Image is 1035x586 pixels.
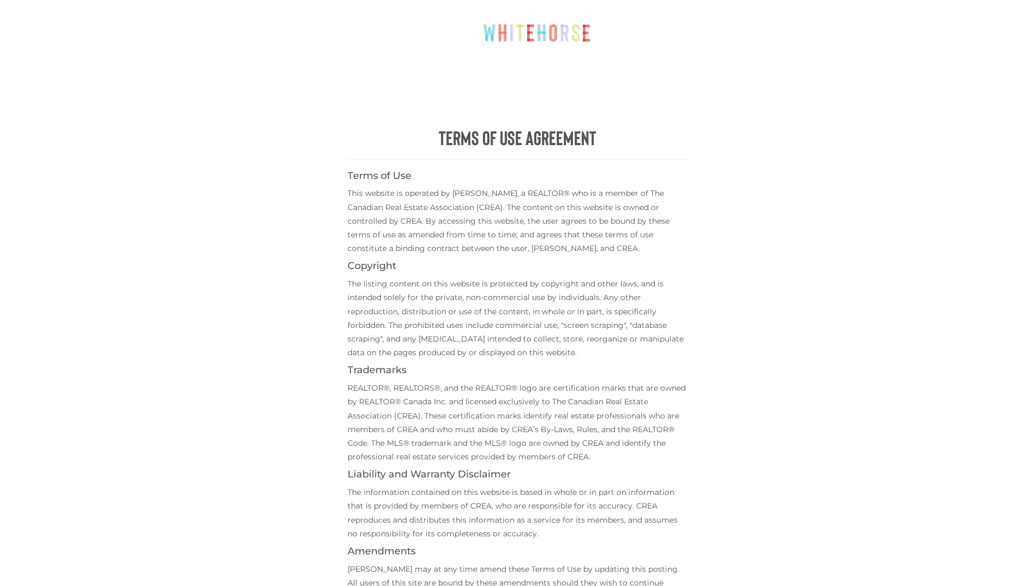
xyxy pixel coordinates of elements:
a: Listings [715,67,779,89]
a: About [PERSON_NAME] [564,67,702,89]
h4: Liability and Warranty Disclaimer [348,469,687,480]
a: Explore Whitehorse [314,67,434,89]
a: Sell [507,67,551,89]
span: Call or Text [PERSON_NAME]: [PHONE_NUMBER] [637,15,806,31]
p: The listing content on this website is protected by copyright and other laws, and is intended sol... [348,277,687,360]
h4: Amendments [348,546,687,557]
a: Call or Text [PERSON_NAME]: [PHONE_NUMBER] [624,9,819,37]
nav: Menu [218,67,818,89]
a: Buy [448,67,493,89]
p: REALTOR®, REALTORS®, and the REALTOR® logo are certification marks that are owned by REALTOR® Can... [348,381,687,464]
p: This website is operated by [PERSON_NAME], a REALTOR® who is a member of The Canadian Real Estate... [348,187,687,255]
h1: Terms of Use Agreement [348,127,687,148]
h4: Terms of Use [348,171,687,182]
p: The information contained on this website is based in whole or in part on information that is pro... [348,486,687,541]
h4: Copyright [348,261,687,272]
h4: Trademarks [348,365,687,376]
a: Home [256,67,301,89]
